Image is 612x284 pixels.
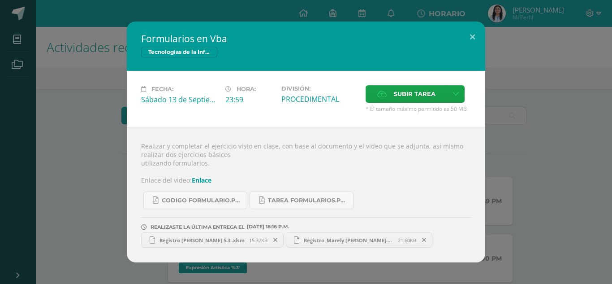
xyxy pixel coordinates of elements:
a: Tarea formularios.pdf [250,192,353,209]
div: Sábado 13 de Septiembre [141,95,218,105]
span: Fecha: [151,86,173,92]
span: REALIZASTE LA ÚLTIMA ENTREGA EL [151,224,245,230]
span: [DATE] 18:16 P.M. [245,227,289,227]
div: Realizar y completar el ejercicio visto en clase, con base al documento y el video que se adjunta... [127,127,485,262]
span: Remover entrega [417,235,432,245]
span: Subir tarea [394,86,435,102]
span: Tarea formularios.pdf [268,197,349,204]
div: 23:59 [225,95,274,105]
a: CODIGO formulario.pdf [143,192,247,209]
button: Close (Esc) [460,22,485,52]
label: División: [281,85,358,92]
span: Hora: [237,86,256,92]
span: 15.37KB [249,237,267,244]
span: CODIGO formulario.pdf [162,197,242,204]
span: * El tamaño máximo permitido es 50 MB [366,105,471,113]
span: Remover entrega [268,235,283,245]
a: Registro_Marely [PERSON_NAME].xlsm 21.60KB [286,232,433,248]
a: Registro [PERSON_NAME] 5.3 .xlsm 15.37KB [141,232,284,248]
a: Enlace [192,176,211,184]
span: Tecnologías de la Información y Comunicación 5 [141,47,217,57]
span: 21.60KB [398,237,416,244]
h2: Formularios en Vba [141,32,471,45]
span: Registro_Marely [PERSON_NAME].xlsm [299,237,398,244]
div: PROCEDIMENTAL [281,94,358,104]
span: Registro [PERSON_NAME] 5.3 .xlsm [155,237,249,244]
